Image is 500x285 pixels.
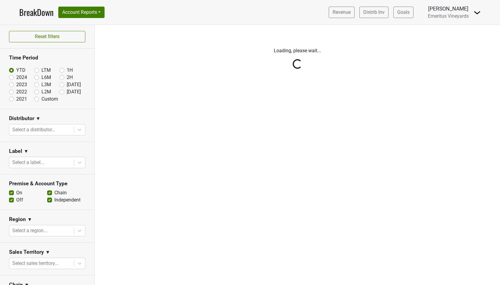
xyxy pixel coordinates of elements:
[393,7,413,18] a: Goals
[58,7,105,18] button: Account Reports
[329,7,355,18] a: Revenue
[19,6,53,19] a: BreakDown
[131,47,464,54] p: Loading, please wait...
[359,7,389,18] a: Distrib Inv
[428,5,469,13] div: [PERSON_NAME]
[428,13,469,19] span: Emeritus Vineyards
[474,9,481,16] img: Dropdown Menu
